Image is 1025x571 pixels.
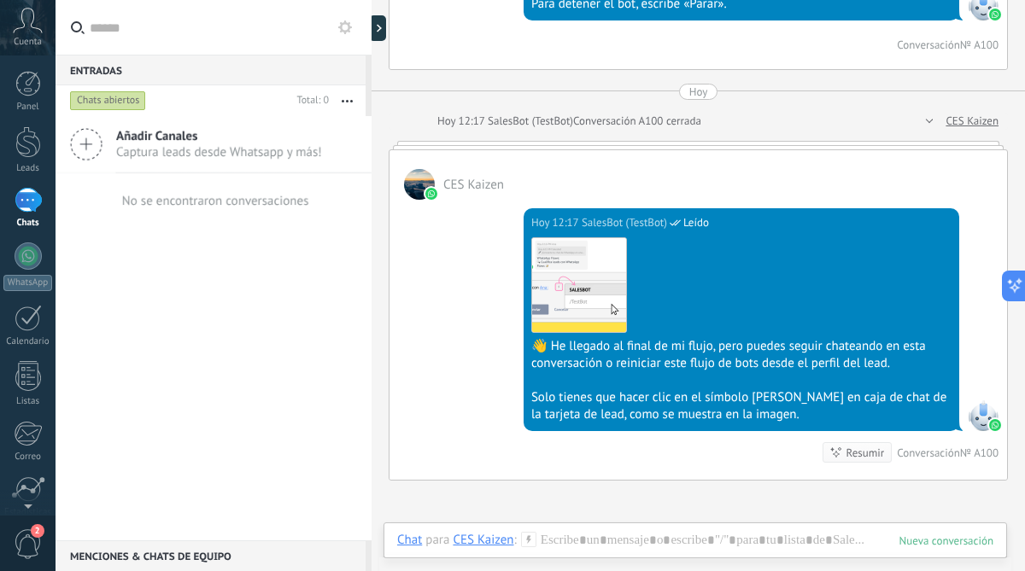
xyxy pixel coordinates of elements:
[573,113,701,130] div: Conversación A100 cerrada
[689,84,708,100] div: Hoy
[14,37,42,48] span: Cuenta
[56,55,366,85] div: Entradas
[960,38,999,52] div: № A100
[56,540,366,571] div: Menciones & Chats de equipo
[488,114,573,128] span: SalesBot (TestBot)
[437,113,488,130] div: Hoy 12:17
[846,445,885,461] div: Resumir
[453,532,513,547] div: CES Kaizen
[532,238,626,332] img: 4b7b3056-7342-4426-9128-b23fbd1e3095
[3,275,52,291] div: WhatsApp
[582,214,667,231] span: SalesBot (TestBot)
[683,214,709,231] span: Leído
[116,128,322,144] span: Añadir Canales
[531,214,582,231] div: Hoy 12:17
[960,446,999,460] div: № A100
[369,15,386,41] div: Mostrar
[425,532,449,549] span: para
[329,85,366,116] button: Más
[514,532,517,549] span: :
[116,144,322,160] span: Captura leads desde Whatsapp y más!
[968,400,999,431] span: SalesBot
[3,452,53,463] div: Correo
[531,389,952,423] div: Solo tienes que hacer clic en el símbolo [PERSON_NAME] en caja de chat de la tarjeta de lead, com...
[897,38,960,52] div: Conversación
[290,92,329,109] div: Total: 0
[31,524,44,538] span: 2
[989,9,1001,20] img: waba.svg
[3,102,53,113] div: Panel
[897,446,960,460] div: Conversación
[3,396,53,407] div: Listas
[122,193,309,209] div: No se encontraron conversaciones
[443,177,504,193] span: CES Kaizen
[3,336,53,347] div: Calendario
[989,419,1001,431] img: waba.svg
[70,90,146,111] div: Chats abiertos
[425,188,437,200] img: waba.svg
[3,163,53,174] div: Leads
[531,338,952,372] div: 👋 He llegado al final de mi flujo, pero puedes seguir chateando en esta conversación o reiniciar ...
[404,169,435,200] span: CES Kaizen
[946,113,999,130] a: CES Kaizen
[3,218,53,229] div: Chats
